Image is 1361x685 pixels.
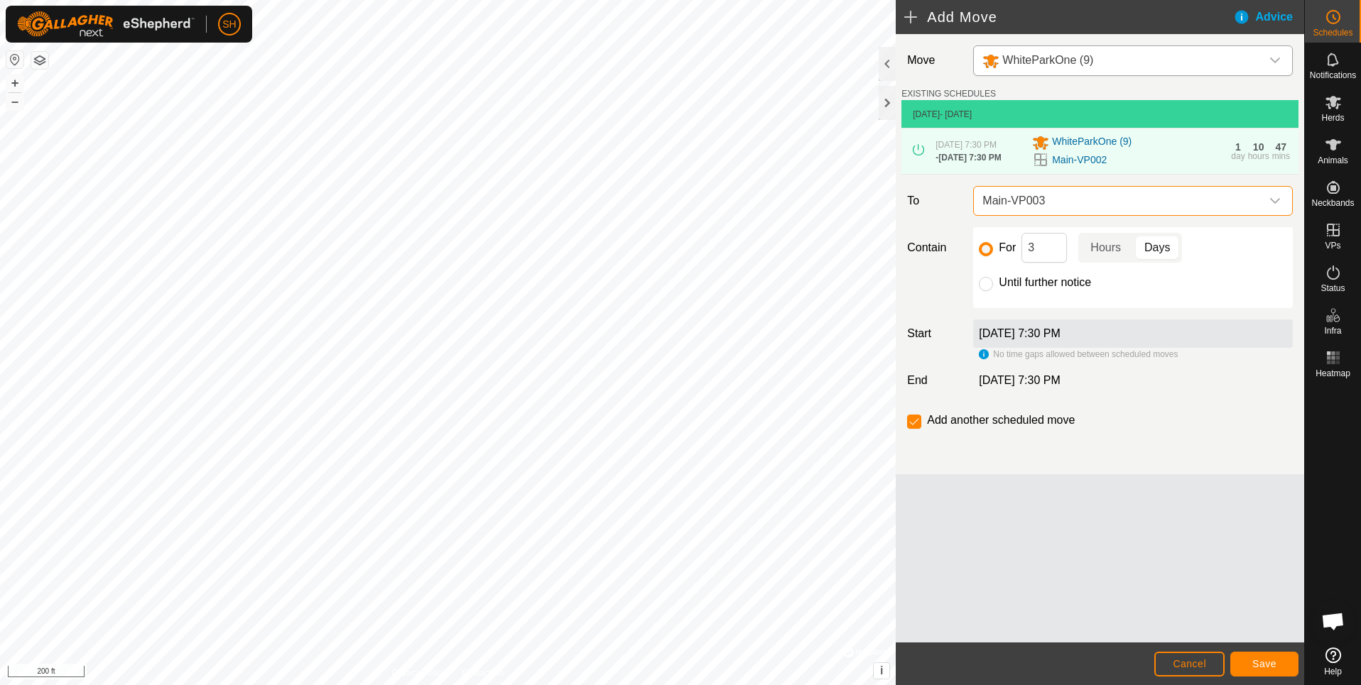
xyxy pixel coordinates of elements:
div: mins [1272,152,1290,160]
span: Notifications [1310,71,1356,80]
label: End [901,372,967,389]
button: – [6,93,23,110]
div: hours [1248,152,1269,160]
button: Reset Map [6,51,23,68]
span: Infra [1324,327,1341,335]
span: WhiteParkOne (9) [1002,54,1093,66]
div: day [1231,152,1245,160]
button: i [874,663,889,679]
label: Add another scheduled move [927,415,1075,426]
label: To [901,186,967,216]
label: Move [901,45,967,76]
img: Gallagher Logo [17,11,195,37]
div: 10 [1253,142,1264,152]
span: [DATE] [913,109,940,119]
span: Neckbands [1311,199,1354,207]
button: Map Layers [31,52,48,69]
button: + [6,75,23,92]
span: Days [1144,239,1170,256]
span: Save [1252,658,1276,669]
label: Until further notice [999,277,1091,288]
span: No time gaps allowed between scheduled moves [993,349,1178,359]
span: [DATE] 7:30 PM [936,140,997,150]
span: WhiteParkOne [977,46,1261,75]
div: 47 [1276,142,1287,152]
label: EXISTING SCHEDULES [901,87,996,100]
a: Contact Us [462,667,504,679]
span: Hours [1090,239,1121,256]
div: 1 [1235,142,1241,152]
div: dropdown trigger [1261,187,1289,215]
span: SH [222,17,236,32]
span: - [DATE] [940,109,972,119]
div: Advice [1233,9,1304,26]
span: [DATE] 7:30 PM [979,374,1060,386]
div: - [936,151,1001,164]
span: [DATE] 7:30 PM [938,153,1001,163]
span: Herds [1321,114,1344,122]
span: Animals [1318,156,1348,165]
a: Help [1305,642,1361,681]
label: For [999,242,1016,253]
span: WhiteParkOne (9) [1052,134,1132,151]
a: Main-VP002 [1052,153,1107,168]
span: Help [1324,667,1342,676]
a: Privacy Policy [392,667,445,679]
button: Save [1230,652,1298,676]
label: Start [901,325,967,342]
span: Schedules [1313,28,1352,37]
span: Cancel [1173,658,1206,669]
label: [DATE] 7:30 PM [979,327,1060,339]
div: dropdown trigger [1261,46,1289,75]
h2: Add Move [904,9,1232,26]
span: Main-VP003 [977,187,1261,215]
button: Cancel [1154,652,1225,676]
span: Heatmap [1316,369,1350,378]
label: Contain [901,239,967,256]
span: i [880,664,883,676]
span: VPs [1325,241,1340,250]
span: Status [1321,284,1345,292]
div: Open chat [1312,600,1355,642]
